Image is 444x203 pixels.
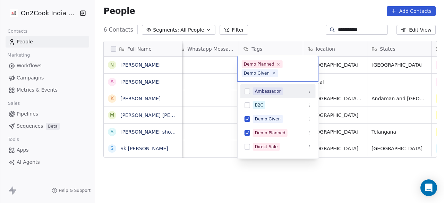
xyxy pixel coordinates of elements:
div: Direct Sale [255,144,278,150]
div: Demo Given [255,116,281,122]
div: Demo Given [244,70,270,76]
div: B2C [255,102,263,108]
div: Demo Planned [244,61,274,67]
div: Demo Planned [255,130,285,136]
div: Ambassador [255,88,281,94]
